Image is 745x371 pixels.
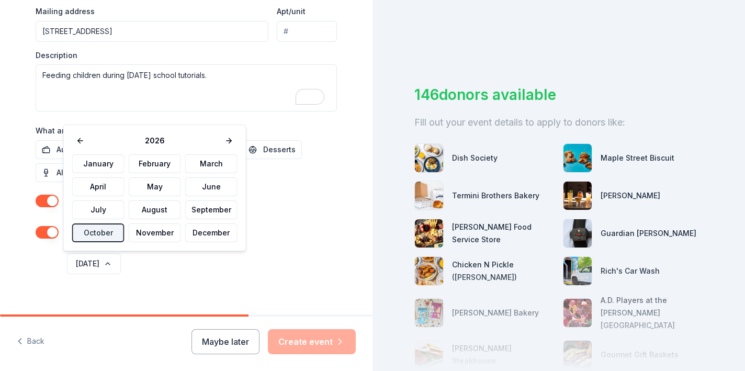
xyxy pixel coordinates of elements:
[601,227,696,240] div: Guardian [PERSON_NAME]
[601,189,660,202] div: [PERSON_NAME]
[17,331,44,353] button: Back
[129,223,181,242] button: November
[185,200,238,219] button: September
[36,6,95,17] label: Mailing address
[36,126,137,136] label: What are you looking for?
[185,154,238,173] button: March
[415,144,443,172] img: photo for Dish Society
[414,114,703,131] div: Fill out your event details to apply to donors like:
[185,223,238,242] button: December
[72,223,125,242] button: October
[57,143,114,156] span: Auction & raffle
[563,257,592,285] img: photo for Rich's Car Wash
[452,152,498,164] div: Dish Society
[415,182,443,210] img: photo for Termini Brothers Bakery
[452,221,555,246] div: [PERSON_NAME] Food Service Store
[414,84,703,106] div: 146 donors available
[563,219,592,248] img: photo for Guardian Angel Device
[36,140,120,159] button: Auction & raffle
[57,166,84,179] span: Alcohol
[452,189,539,202] div: Termini Brothers Bakery
[36,21,268,42] input: Enter a US address
[89,134,221,147] span: 2026
[452,258,555,284] div: Chicken N Pickle ([PERSON_NAME])
[242,140,302,159] button: Desserts
[563,182,592,210] img: photo for Axelrad
[263,143,296,156] span: Desserts
[129,200,181,219] button: August
[36,163,90,182] button: Alcohol
[36,50,77,61] label: Description
[415,257,443,285] img: photo for Chicken N Pickle (Webster)
[415,219,443,248] img: photo for Gordon Food Service Store
[129,154,181,173] button: February
[277,21,337,42] input: #
[72,154,125,173] button: January
[72,177,125,196] button: April
[129,177,181,196] button: May
[67,253,121,274] button: [DATE]
[191,329,259,354] button: Maybe later
[36,64,337,111] textarea: To enrich screen reader interactions, please activate Accessibility in Grammarly extension settings
[563,144,592,172] img: photo for Maple Street Biscuit
[601,152,674,164] div: Maple Street Biscuit
[277,6,306,17] label: Apt/unit
[185,177,238,196] button: June
[72,200,125,219] button: July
